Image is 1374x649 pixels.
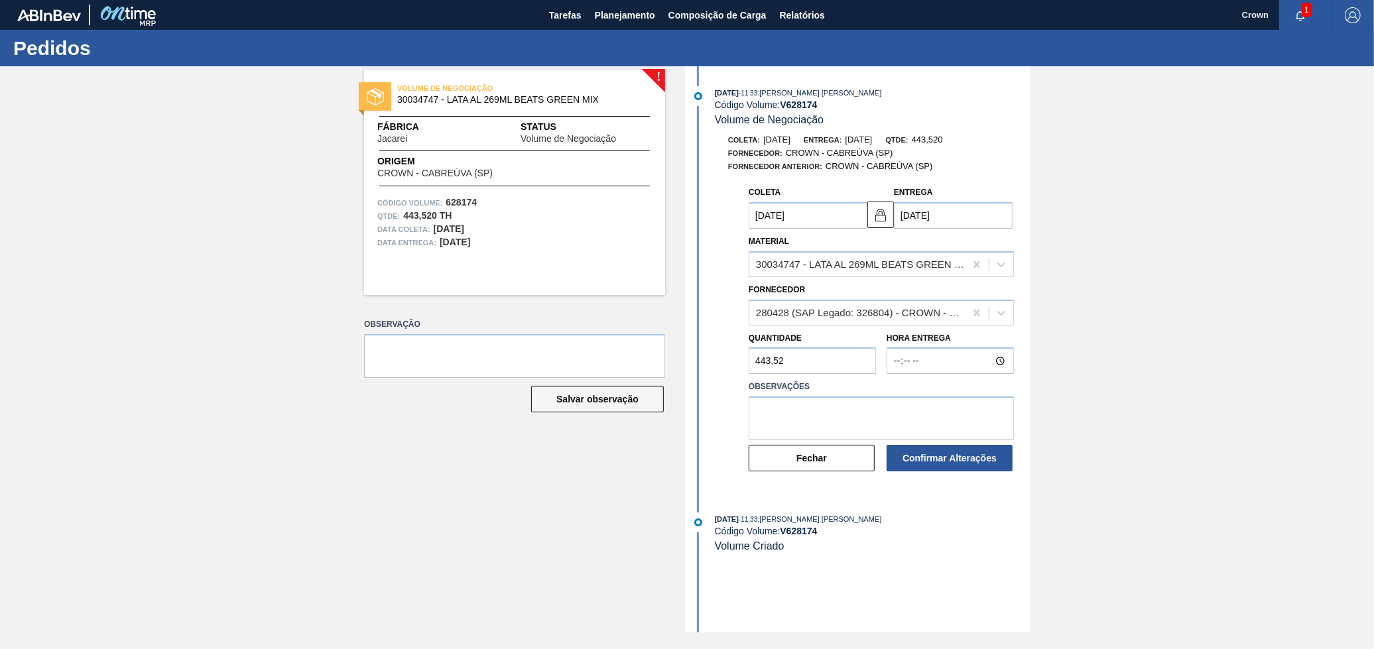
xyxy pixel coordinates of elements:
[403,210,452,221] strong: 443,520 TH
[885,136,908,144] span: Qtde:
[377,154,531,168] span: Origem
[749,188,781,197] label: Coleta
[367,88,384,105] img: status
[668,7,767,23] span: Composição de Carga
[873,207,889,223] img: locked
[715,526,1030,536] div: Código Volume:
[440,237,470,247] strong: [DATE]
[521,120,652,134] span: Status
[1279,6,1322,25] button: Notificações
[894,188,933,197] label: Entrega
[397,95,638,105] span: 30034747 - LATA AL 269ML BEATS GREEN MIX
[715,99,1030,110] div: Código Volume:
[780,7,825,23] span: Relatórios
[728,162,822,170] span: Fornecedor Anterior:
[715,114,824,125] span: Volume de Negociação
[694,518,702,526] img: atual
[715,515,739,523] span: [DATE]
[694,92,702,100] img: atual
[17,9,81,21] img: TNhmsLtSVTkK8tSr43FrP2fwEKptu5GPRR3wAAAABJRU5ErkJggg==
[757,515,881,523] span: : [PERSON_NAME] [PERSON_NAME]
[757,89,881,97] span: : [PERSON_NAME] [PERSON_NAME]
[786,148,893,158] span: CROWN - CABREÚVA (SP)
[845,135,872,145] span: [DATE]
[595,7,655,23] span: Planejamento
[377,236,436,249] span: Data entrega:
[377,168,493,178] span: CROWN - CABREÚVA (SP)
[446,197,477,207] strong: 628174
[780,99,817,110] strong: V 628174
[739,516,757,523] span: - 11:33
[804,136,842,144] span: Entrega:
[13,40,249,56] h1: Pedidos
[749,333,802,343] label: Quantidade
[434,223,464,234] strong: [DATE]
[756,307,966,318] div: 280428 (SAP Legado: 326804) - CROWN - CABREÚVA (SP)
[867,202,894,228] button: locked
[521,134,616,144] span: Volume de Negociação
[377,209,400,223] span: Qtde :
[749,285,805,294] label: Fornecedor
[749,377,1014,396] label: Observações
[715,540,784,552] span: Volume Criado
[780,526,817,536] strong: V 628174
[728,149,782,157] span: Fornecedor:
[894,202,1013,229] input: dd/mm/yyyy
[887,445,1013,471] button: Confirmar Alterações
[715,89,739,97] span: [DATE]
[826,161,933,171] span: CROWN - CABREÚVA (SP)
[531,386,664,412] button: Salvar observação
[749,202,867,229] input: dd/mm/yyyy
[364,315,665,334] label: Observação
[377,196,442,209] span: Código Volume:
[1345,7,1361,23] img: Logout
[397,82,583,95] span: VOLUME DE NEGOCIAÇÃO
[739,89,757,97] span: - 11:33
[756,259,966,270] div: 30034747 - LATA AL 269ML BEATS GREEN MIX
[377,120,450,134] span: Fábrica
[887,329,1014,348] label: Hora Entrega
[749,445,875,471] button: Fechar
[763,135,790,145] span: [DATE]
[549,7,582,23] span: Tarefas
[377,134,408,144] span: Jacareí
[1302,3,1312,17] span: 1
[749,237,789,246] label: Material
[728,136,760,144] span: Coleta:
[377,223,430,236] span: Data coleta:
[912,135,943,145] span: 443,520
